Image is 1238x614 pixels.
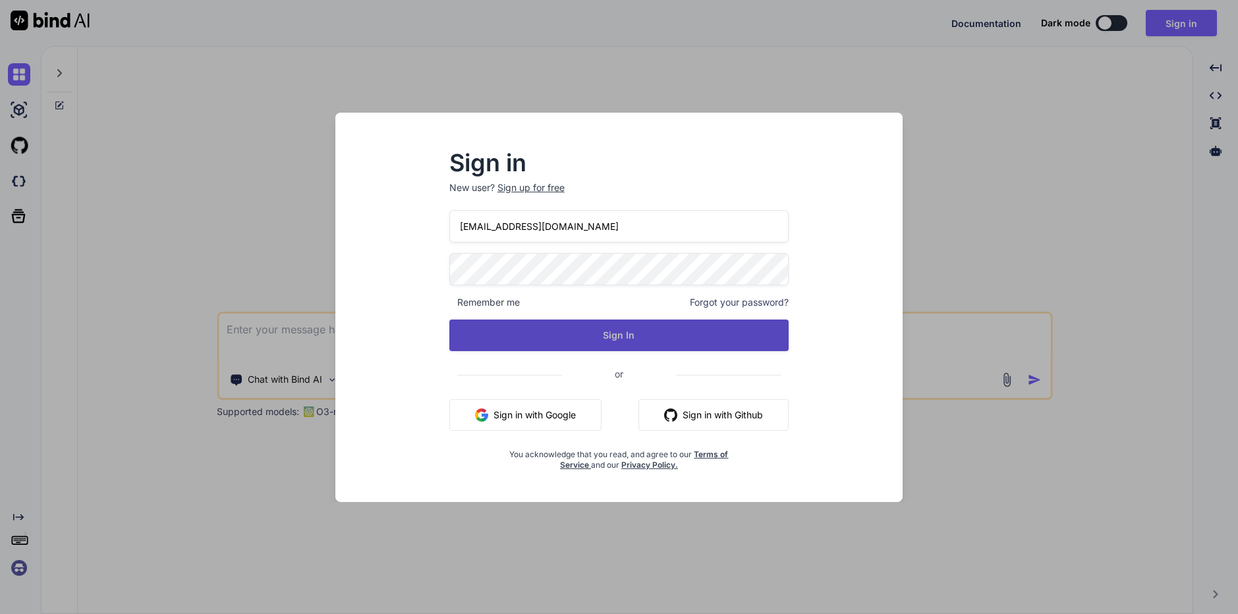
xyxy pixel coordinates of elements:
[638,399,789,431] button: Sign in with Github
[449,152,789,173] h2: Sign in
[449,296,520,309] span: Remember me
[475,408,488,422] img: google
[449,399,602,431] button: Sign in with Google
[560,449,729,470] a: Terms of Service
[506,441,733,470] div: You acknowledge that you read, and agree to our and our
[690,296,789,309] span: Forgot your password?
[449,181,789,210] p: New user?
[562,358,676,390] span: or
[621,460,678,470] a: Privacy Policy.
[497,181,565,194] div: Sign up for free
[449,320,789,351] button: Sign In
[449,210,789,242] input: Login or Email
[664,408,677,422] img: github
